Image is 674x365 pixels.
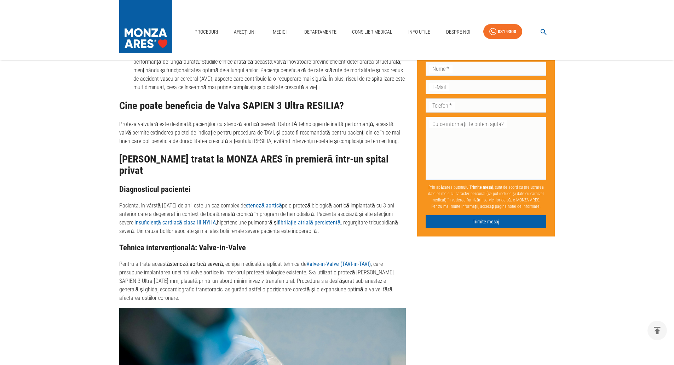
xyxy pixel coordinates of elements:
[269,25,291,39] a: Medici
[134,219,216,226] a: insuficiență cardiacă clasa III NYHA
[426,181,546,212] p: Prin apăsarea butonului , sunt de acord cu prelucrarea datelor mele cu caracter personal (ce pot ...
[405,25,433,39] a: Info Utile
[306,261,371,267] a: Valve-in-Valve (TAVI-in-TAVI)
[119,260,406,302] p: Pentru a trata această , echipa medicală a aplicat tehnica de , care presupune implantarea unei n...
[426,215,546,228] button: Trimite mesaj
[483,24,522,39] a: 031 9300
[119,201,406,235] p: Pacienta, în vârstă [DATE] de ani, este un caz complex de pe o proteză biologică aortică implanta...
[170,261,223,267] strong: stenoză aortică severă
[246,202,282,209] a: stenoză aortică
[119,185,406,194] h3: Diagnosticul pacientei
[133,49,406,92] li: Cu aproape [DATE] ani de cercetare și dezvoltare în spate, oferă pacienților siguranță și perform...
[231,25,259,39] a: Afecțiuni
[498,27,516,36] div: 031 9300
[470,185,493,190] b: Trimite mesaj
[119,243,406,252] h3: Tehnica intervențională: Valve-in-Valve
[647,321,667,340] button: delete
[192,25,221,39] a: Proceduri
[119,100,406,112] h2: Cine poate beneficia de Valva SAPIEN 3 Ultra RESILIA?
[278,219,341,226] a: fibrilație atrială persistentă
[443,25,473,39] a: Despre Noi
[301,25,339,39] a: Departamente
[119,154,406,176] h2: [PERSON_NAME] tratat la MONZA ARES în premieră într-un spital privat
[134,219,217,226] strong: ,
[349,25,395,39] a: Consilier Medical
[119,120,406,146] p: Proteza valvulară este destinată pacienților cu stenoză aortică severă. DatoritĂ tehnologiei de î...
